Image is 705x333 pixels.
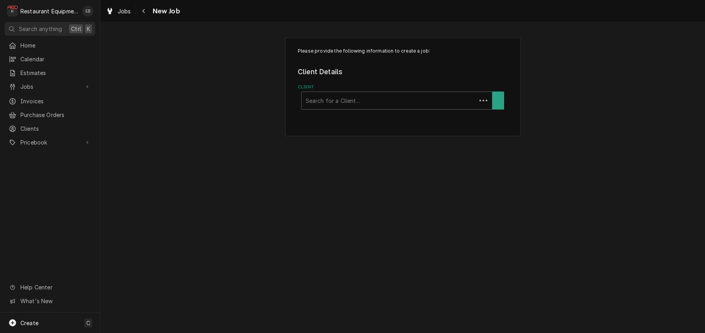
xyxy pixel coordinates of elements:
[20,297,91,305] span: What's New
[492,91,504,110] button: Create New Client
[5,122,95,135] a: Clients
[5,80,95,93] a: Go to Jobs
[20,111,91,119] span: Purchase Orders
[298,48,508,55] p: Please provide the following information to create a job:
[138,5,150,17] button: Navigate back
[20,97,91,105] span: Invoices
[19,25,62,33] span: Search anything
[5,95,95,108] a: Invoices
[20,7,78,15] div: Restaurant Equipment Diagnostics
[20,55,91,63] span: Calendar
[298,84,508,110] div: Client
[87,25,90,33] span: K
[82,5,93,16] div: Emily Bird's Avatar
[150,6,180,16] span: New Job
[285,38,521,136] div: Job Create/Update
[82,5,93,16] div: EB
[5,108,95,121] a: Purchase Orders
[20,283,91,291] span: Help Center
[5,39,95,52] a: Home
[20,41,91,49] span: Home
[20,82,80,91] span: Jobs
[298,67,508,77] legend: Client Details
[5,22,95,36] button: Search anythingCtrlK
[20,138,80,146] span: Pricebook
[20,69,91,77] span: Estimates
[5,295,95,307] a: Go to What's New
[5,281,95,294] a: Go to Help Center
[20,320,38,326] span: Create
[7,5,18,16] div: Restaurant Equipment Diagnostics's Avatar
[20,124,91,133] span: Clients
[103,5,134,18] a: Jobs
[298,84,508,90] label: Client
[5,136,95,149] a: Go to Pricebook
[86,319,90,327] span: C
[7,5,18,16] div: R
[5,53,95,66] a: Calendar
[71,25,81,33] span: Ctrl
[5,66,95,79] a: Estimates
[298,48,508,110] div: Job Create/Update Form
[118,7,131,15] span: Jobs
